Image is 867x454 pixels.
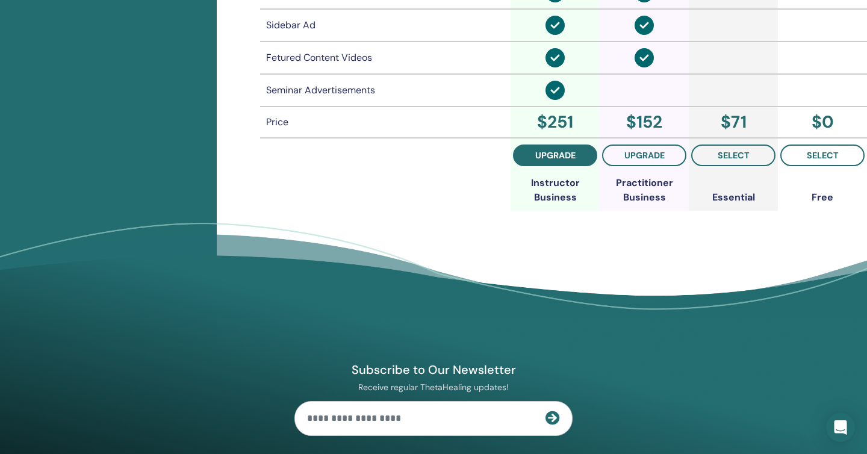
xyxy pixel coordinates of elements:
div: Price [266,115,505,129]
p: Receive regular ThetaHealing updates! [294,382,573,393]
img: circle-check-solid.svg [545,16,565,35]
div: Sidebar Ad [266,18,505,33]
button: select [691,145,775,166]
div: Practitioner Business [600,176,689,205]
div: Seminar Advertisements [266,83,505,98]
div: Essential [712,190,755,205]
div: Instructor Business [511,176,600,205]
div: $ 251 [513,110,597,135]
span: select [718,150,750,161]
img: circle-check-solid.svg [545,81,565,100]
button: upgrade [513,145,597,166]
div: Open Intercom Messenger [826,413,855,442]
div: $ 0 [780,110,865,135]
img: circle-check-solid.svg [545,48,565,67]
h4: Subscribe to Our Newsletter [294,362,573,378]
span: upgrade [535,151,576,160]
div: Fetured Content Videos [266,51,505,65]
div: $ 71 [691,110,775,135]
div: Free [812,190,833,205]
span: upgrade [624,150,665,161]
img: circle-check-solid.svg [635,48,654,67]
button: upgrade [602,145,686,166]
div: $ 152 [602,110,686,135]
span: select [807,150,839,161]
button: select [780,145,865,166]
img: circle-check-solid.svg [635,16,654,35]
